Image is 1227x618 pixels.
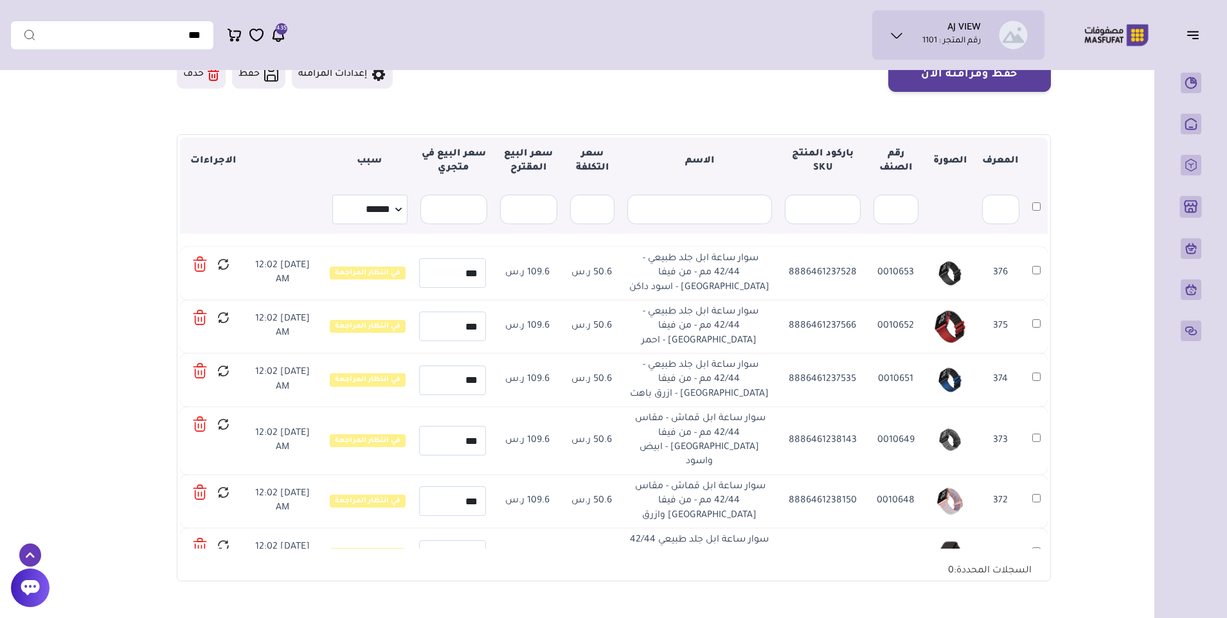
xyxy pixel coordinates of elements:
td: [DATE] 12:02 AM [243,475,323,528]
strong: الاجراءات [190,156,237,166]
img: 202310101432-lgyBiUhkPwYPeI2sOalqFCGfCp48SGssV4gbWmHs.jpg [931,422,969,460]
img: AJ VIEW [999,21,1028,49]
td: سوار ساعة ابل جلد طبيعي - 42/44 مم - من فيفا [GEOGRAPHIC_DATA] - اسود داكن [620,247,778,300]
td: 50.6 ر.س [563,528,620,581]
td: 8886461237535 [778,353,867,407]
span: في انتظار المراجعة [330,434,406,447]
td: [DATE] 12:02 AM [243,528,323,581]
span: في انتظار المراجعة [330,495,406,508]
button: حذف [177,60,226,89]
td: 50.6 ر.س [563,475,620,528]
span: 435 [276,23,287,35]
strong: المعرف [982,156,1019,166]
strong: سعر البيع المقترح [504,149,553,173]
td: 373 [975,407,1025,475]
td: 376 [975,247,1025,300]
span: 0 [948,566,954,576]
span: في انتظار المراجعة [330,320,406,333]
td: سوار ساعة ابل قماش - مقاس 42/44 مم - من فيفا [GEOGRAPHIC_DATA] - ابيض واسود [620,407,778,475]
td: 372 [975,475,1025,528]
span: في انتظار المراجعة [330,548,406,561]
img: 202310101432-lKW0iUP45CdsRyE1ZxA31GvGdpPtDJYvLFKWJSWx.jpg [931,482,969,520]
td: [DATE] 12:02 AM [243,407,323,475]
div: السجلات المحددة: [932,556,1048,578]
button: حفظ ومزامنة الآن [888,57,1051,92]
td: 0010652 [867,300,925,353]
td: 0010651 [867,353,925,407]
strong: سبب [357,156,382,166]
td: 8886461237566 [778,300,867,353]
td: 109.6 ر.س [492,475,563,528]
img: Logo [1075,22,1158,48]
td: 50.6 ر.س [563,300,620,353]
td: 375 [975,300,1025,353]
td: سوار ساعة ابل جلد طبيعي - 42/44 مم - من فيفا [GEOGRAPHIC_DATA] - ازرق باهت [620,353,778,407]
td: 370 [975,528,1025,581]
td: 109.6 ر.س [492,353,563,407]
button: حفظ [232,60,285,89]
img: 202310101433-I6M97YYixpi4xuC3nTUjkuqOzGCqqlGPz1VNVfqq.jpg [931,308,969,346]
td: 8886461237528 [778,247,867,300]
a: 435 [271,27,286,43]
p: رقم المتجر : 1101 [922,35,981,48]
td: 109.6 ر.س [492,300,563,353]
h1: AJ VIEW [947,22,981,35]
td: [DATE] 12:02 AM [243,247,323,300]
td: 374 [975,353,1025,407]
img: 202310101432-LGvXvpD8I1qOLISvbbbVG4oINISB2VWleTe54L8s.jpg [931,361,969,399]
button: إعدادات المزامنة [292,60,393,89]
td: سوار ساعة ابل قماش - مقاس 42/44 مم - من فيفا [GEOGRAPHIC_DATA] وازرق [620,475,778,528]
td: 8886461238143 [778,407,867,475]
td: 50.6 ر.س [563,247,620,300]
td: 50.6 ر.س [563,407,620,475]
td: 0010649 [867,407,925,475]
span: في انتظار المراجعة [330,267,406,279]
strong: رقم الصنف [879,149,913,173]
td: 109.6 ر.س [492,247,563,300]
td: 109.6 ر.س [492,528,563,581]
img: 202310101431-vJS9ugJCzHbCOaqMiDleHVeEmIVs0Z2ln4CtDBQO.jpg [931,536,969,574]
td: 50.6 ر.س [563,353,620,407]
td: [DATE] 12:02 AM [243,300,323,353]
img: 202310101434-N0EDfKNOJT7ssXHXHEBgthvhv1Suq4cXHzWkcYNV.jpg [931,254,969,292]
td: 0010646 [867,528,925,581]
strong: باركود المنتج SKU [792,149,854,173]
td: 8886461238778 [778,528,867,581]
td: 0010653 [867,247,925,300]
strong: الصورة [933,156,967,166]
td: سوار ساعة ابل جلد طبيعي - 42/44 مم - من فيفا [GEOGRAPHIC_DATA] - احمر [620,300,778,353]
strong: سعر البيع في متجري [422,149,486,173]
td: [DATE] 12:02 AM [243,353,323,407]
td: 8886461238150 [778,475,867,528]
td: 0010648 [867,475,925,528]
span: في انتظار المراجعة [330,373,406,386]
td: سوار ساعة ابل جلد طبيعي 42/44 مم من فيفا [GEOGRAPHIC_DATA] - احمر [620,528,778,581]
strong: سعر التكلفة [576,149,609,173]
strong: الاسم [685,156,715,166]
td: 109.6 ر.س [492,407,563,475]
